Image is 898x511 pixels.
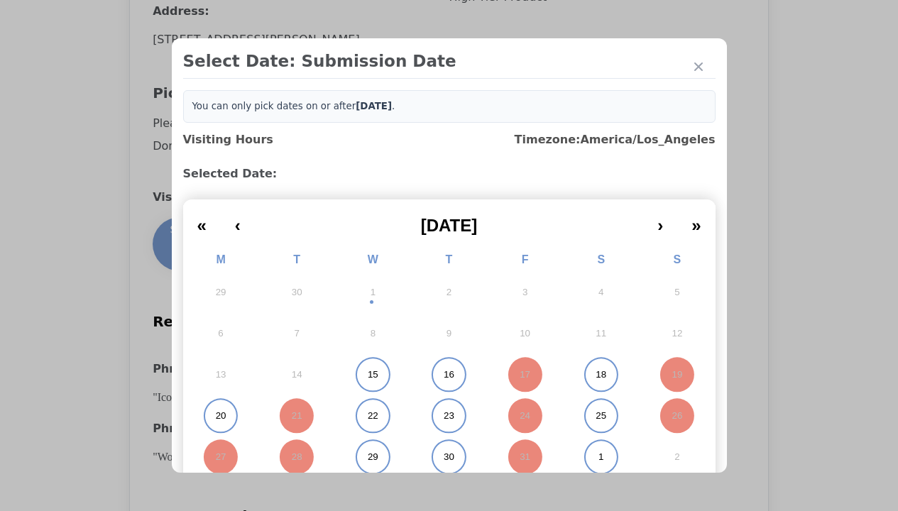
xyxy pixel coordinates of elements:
button: October 18, 2025 [563,354,639,395]
button: October 8, 2025 [335,313,411,354]
abbr: October 18, 2025 [596,368,606,381]
abbr: October 14, 2025 [292,368,302,381]
button: October 23, 2025 [411,395,487,436]
abbr: October 22, 2025 [368,410,378,422]
abbr: October 5, 2025 [674,286,679,299]
button: October 10, 2025 [487,313,563,354]
abbr: October 13, 2025 [216,368,226,381]
button: October 31, 2025 [487,436,563,478]
button: October 17, 2025 [487,354,563,395]
abbr: Monday [216,253,225,265]
abbr: October 4, 2025 [598,286,603,299]
button: October 3, 2025 [487,272,563,313]
abbr: November 1, 2025 [598,451,603,463]
button: › [643,205,677,236]
abbr: October 1, 2025 [371,286,376,299]
abbr: October 26, 2025 [672,410,683,422]
abbr: October 3, 2025 [522,286,527,299]
abbr: October 16, 2025 [444,368,454,381]
button: October 29, 2025 [335,436,411,478]
button: November 1, 2025 [563,436,639,478]
button: « [183,205,221,236]
button: October 22, 2025 [335,395,411,436]
button: October 5, 2025 [639,272,715,313]
abbr: October 12, 2025 [672,327,683,340]
abbr: October 25, 2025 [596,410,606,422]
button: October 24, 2025 [487,395,563,436]
button: October 20, 2025 [183,395,259,436]
abbr: October 15, 2025 [368,368,378,381]
button: [DATE] [255,205,643,236]
abbr: October 20, 2025 [216,410,226,422]
button: October 7, 2025 [259,313,335,354]
abbr: October 24, 2025 [520,410,530,422]
div: You can only pick dates on or after . [183,90,716,123]
abbr: October 27, 2025 [216,451,226,463]
button: October 11, 2025 [563,313,639,354]
button: October 16, 2025 [411,354,487,395]
abbr: October 28, 2025 [292,451,302,463]
h2: Select Date: Submission Date [183,50,716,72]
b: [DATE] [356,101,392,111]
button: October 15, 2025 [335,354,411,395]
abbr: October 19, 2025 [672,368,683,381]
abbr: Sunday [674,253,681,265]
button: October 27, 2025 [183,436,259,478]
abbr: September 29, 2025 [216,286,226,299]
h3: Selected Date: [183,165,716,182]
h3: Timezone: America/Los_Angeles [515,131,716,148]
span: [DATE] [421,216,478,235]
abbr: October 29, 2025 [368,451,378,463]
button: October 25, 2025 [563,395,639,436]
button: October 28, 2025 [259,436,335,478]
abbr: Friday [522,253,529,265]
abbr: October 8, 2025 [371,327,376,340]
button: October 12, 2025 [639,313,715,354]
button: ‹ [221,205,255,236]
abbr: October 11, 2025 [596,327,606,340]
button: October 9, 2025 [411,313,487,354]
button: October 1, 2025 [335,272,411,313]
abbr: Saturday [597,253,605,265]
button: November 2, 2025 [639,436,715,478]
abbr: Wednesday [368,253,378,265]
button: October 4, 2025 [563,272,639,313]
abbr: September 30, 2025 [292,286,302,299]
button: October 19, 2025 [639,354,715,395]
abbr: Tuesday [293,253,300,265]
abbr: Thursday [446,253,453,265]
h3: Visiting Hours [183,131,273,148]
button: October 21, 2025 [259,395,335,436]
button: » [677,205,715,236]
abbr: October 6, 2025 [218,327,223,340]
abbr: October 23, 2025 [444,410,454,422]
button: October 26, 2025 [639,395,715,436]
abbr: October 9, 2025 [447,327,451,340]
abbr: October 10, 2025 [520,327,530,340]
abbr: October 31, 2025 [520,451,530,463]
abbr: October 7, 2025 [295,327,300,340]
button: October 14, 2025 [259,354,335,395]
abbr: November 2, 2025 [674,451,679,463]
abbr: October 2, 2025 [447,286,451,299]
abbr: October 21, 2025 [292,410,302,422]
button: October 30, 2025 [411,436,487,478]
button: October 6, 2025 [183,313,259,354]
button: September 29, 2025 [183,272,259,313]
abbr: October 17, 2025 [520,368,530,381]
button: September 30, 2025 [259,272,335,313]
button: October 2, 2025 [411,272,487,313]
abbr: October 30, 2025 [444,451,454,463]
button: October 13, 2025 [183,354,259,395]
